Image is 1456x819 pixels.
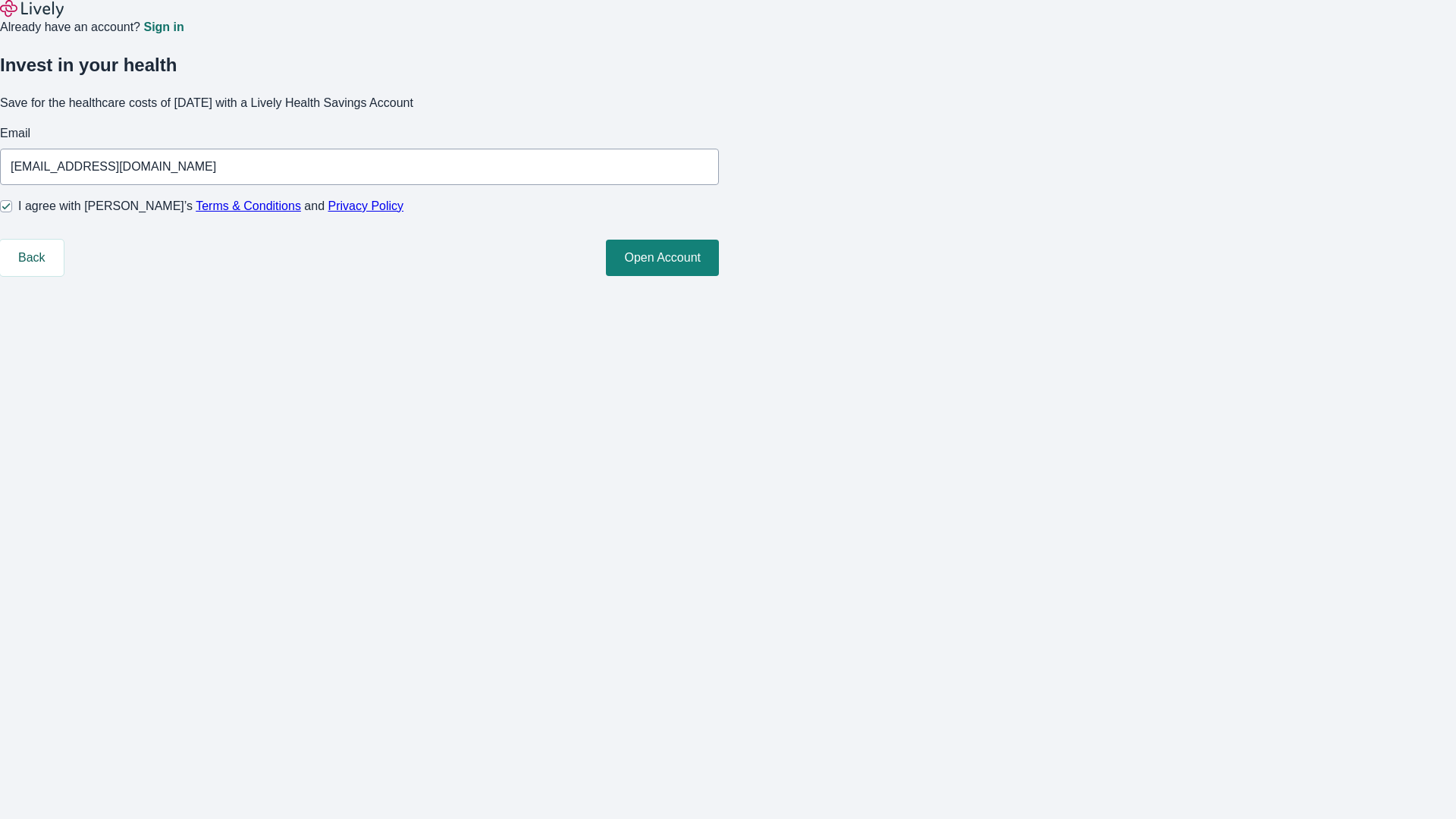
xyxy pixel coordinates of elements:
a: Terms & Conditions [196,199,301,212]
button: Open Account [606,240,719,276]
a: Sign in [143,21,184,33]
span: I agree with [PERSON_NAME]’s and [18,197,403,215]
a: Privacy Policy [328,199,404,212]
